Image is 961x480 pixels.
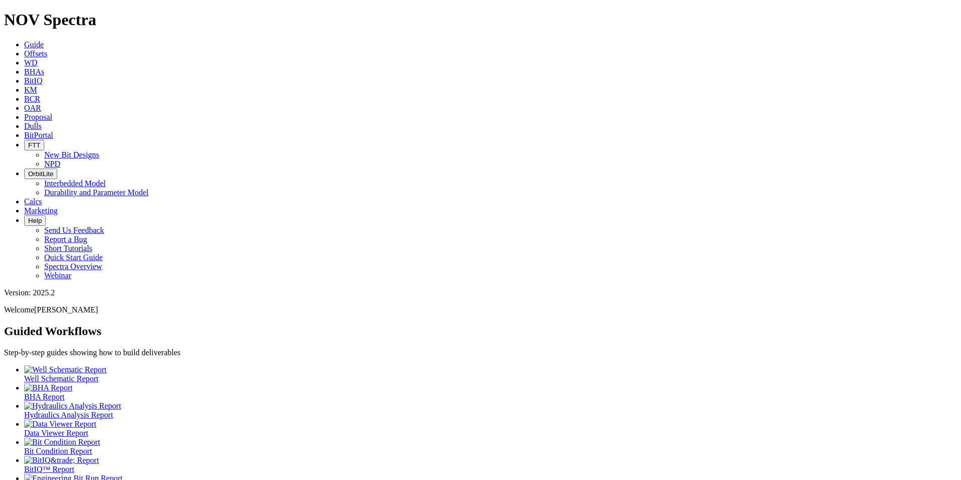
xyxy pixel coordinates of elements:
[44,226,104,234] a: Send Us Feedback
[24,49,47,58] a: Offsets
[24,67,44,76] a: BHAs
[24,104,41,112] a: OAR
[24,206,58,215] a: Marketing
[24,429,88,437] span: Data Viewer Report
[24,215,46,226] button: Help
[4,11,957,29] h1: NOV Spectra
[24,438,957,455] a: Bit Condition Report Bit Condition Report
[44,244,92,253] a: Short Tutorials
[24,365,107,374] img: Well Schematic Report
[24,456,99,465] img: BitIQ&trade; Report
[4,305,957,314] p: Welcome
[44,253,103,262] a: Quick Start Guide
[24,420,97,429] img: Data Viewer Report
[44,179,106,188] a: Interbedded Model
[24,197,42,206] a: Calcs
[24,365,957,383] a: Well Schematic Report Well Schematic Report
[24,95,40,103] a: BCR
[24,113,52,121] a: Proposal
[24,76,42,85] a: BitIQ
[24,86,37,94] a: KM
[28,217,42,224] span: Help
[24,438,100,447] img: Bit Condition Report
[24,374,99,383] span: Well Schematic Report
[28,141,40,149] span: FTT
[44,159,60,168] a: NPD
[24,122,42,130] a: Dulls
[4,325,957,338] h2: Guided Workflows
[24,411,113,419] span: Hydraulics Analysis Report
[24,465,74,473] span: BitIQ™ Report
[24,40,44,49] a: Guide
[24,140,44,150] button: FTT
[24,420,957,437] a: Data Viewer Report Data Viewer Report
[34,305,98,314] span: [PERSON_NAME]
[24,383,72,392] img: BHA Report
[4,348,957,357] p: Step-by-step guides showing how to build deliverables
[24,131,53,139] a: BitPortal
[44,188,149,197] a: Durability and Parameter Model
[24,169,57,179] button: OrbitLite
[24,402,957,419] a: Hydraulics Analysis Report Hydraulics Analysis Report
[24,392,64,401] span: BHA Report
[24,447,92,455] span: Bit Condition Report
[28,170,53,178] span: OrbitLite
[24,58,38,67] a: WD
[24,383,957,401] a: BHA Report BHA Report
[44,262,102,271] a: Spectra Overview
[44,150,99,159] a: New Bit Designs
[24,402,121,411] img: Hydraulics Analysis Report
[44,235,87,244] a: Report a Bug
[24,456,957,473] a: BitIQ&trade; Report BitIQ™ Report
[4,288,957,297] div: Version: 2025.2
[44,271,71,280] a: Webinar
